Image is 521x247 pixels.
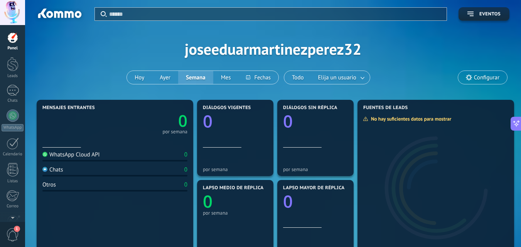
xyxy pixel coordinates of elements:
div: Leads [2,74,24,79]
div: Calendario [2,152,24,157]
div: Chats [2,98,24,103]
div: WhatsApp Cloud API [42,151,100,158]
span: Diálogos sin réplica [283,105,337,111]
a: 0 [115,110,187,132]
div: Correo [2,204,24,209]
button: Ayer [152,71,178,84]
img: Chats [42,167,47,172]
img: WhatsApp Cloud API [42,152,47,157]
span: Lapso medio de réplica [203,185,264,191]
button: Hoy [127,71,152,84]
button: Mes [213,71,239,84]
span: Mensajes entrantes [42,105,95,111]
span: Diálogos vigentes [203,105,251,111]
button: Elija un usuario [312,71,370,84]
div: Chats [42,166,63,173]
div: por semana [203,210,268,216]
span: Lapso mayor de réplica [283,185,344,191]
button: Fechas [238,71,278,84]
div: No hay suficientes datos para mostrar [363,116,457,122]
div: 0 [184,181,187,188]
div: Listas [2,179,24,184]
text: 0 [283,109,293,133]
text: 0 [283,190,293,213]
span: Fuentes de leads [363,105,408,111]
div: por semana [203,166,268,172]
div: 0 [184,166,187,173]
button: Eventos [459,7,509,21]
text: 0 [203,109,212,133]
span: Eventos [479,12,501,17]
div: Panel [2,46,24,51]
text: 0 [203,190,212,213]
div: por semana [162,130,187,134]
span: Elija un usuario [317,72,358,83]
text: 0 [178,110,187,132]
button: Semana [178,71,213,84]
div: 0 [184,151,187,158]
button: Todo [284,71,312,84]
div: WhatsApp [2,124,24,131]
div: por semana [283,166,348,172]
span: 1 [14,226,20,232]
div: Otros [42,181,56,188]
span: Configurar [474,74,499,81]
